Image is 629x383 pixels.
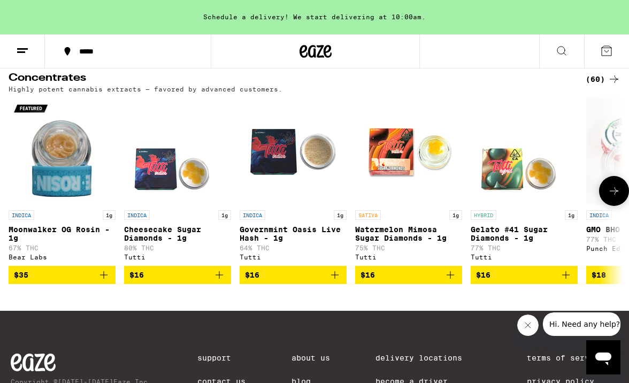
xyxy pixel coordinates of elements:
[9,210,34,220] p: INDICA
[240,244,347,251] p: 64% THC
[9,254,116,261] div: Bear Labs
[9,73,568,86] h2: Concentrates
[355,266,462,284] button: Add to bag
[565,210,578,220] p: 1g
[471,254,578,261] div: Tutti
[355,225,462,242] p: Watermelon Mimosa Sugar Diamonds - 1g
[197,354,246,362] a: Support
[14,271,28,279] span: $35
[245,271,259,279] span: $16
[124,225,231,242] p: Cheesecake Sugar Diamonds - 1g
[124,266,231,284] button: Add to bag
[471,266,578,284] button: Add to bag
[240,225,347,242] p: Governmint Oasis Live Hash - 1g
[471,225,578,242] p: Gelato #41 Sugar Diamonds - 1g
[9,244,116,251] p: 67% THC
[586,73,620,86] a: (60)
[355,98,462,266] a: Open page for Watermelon Mimosa Sugar Diamonds - 1g from Tutti
[9,266,116,284] button: Add to bag
[9,98,116,266] a: Open page for Moonwalker OG Rosin - 1g from Bear Labs
[471,98,578,266] a: Open page for Gelato #41 Sugar Diamonds - 1g from Tutti
[240,98,347,205] img: Tutti - Governmint Oasis Live Hash - 1g
[9,86,282,93] p: Highly potent cannabis extracts — favored by advanced customers.
[124,98,231,266] a: Open page for Cheesecake Sugar Diamonds - 1g from Tutti
[375,354,481,362] a: Delivery Locations
[471,244,578,251] p: 77% THC
[218,210,231,220] p: 1g
[9,225,116,242] p: Moonwalker OG Rosin - 1g
[103,210,116,220] p: 1g
[471,98,578,205] img: Tutti - Gelato #41 Sugar Diamonds - 1g
[586,210,612,220] p: INDICA
[240,266,347,284] button: Add to bag
[124,98,231,205] img: Tutti - Cheesecake Sugar Diamonds - 1g
[543,312,620,336] iframe: Message from company
[129,271,144,279] span: $16
[9,98,116,205] img: Bear Labs - Moonwalker OG Rosin - 1g
[592,271,606,279] span: $18
[292,354,330,362] a: About Us
[240,98,347,266] a: Open page for Governmint Oasis Live Hash - 1g from Tutti
[124,254,231,261] div: Tutti
[124,210,150,220] p: INDICA
[360,271,375,279] span: $16
[517,315,539,336] iframe: Close message
[355,244,462,251] p: 75% THC
[476,271,490,279] span: $16
[527,354,618,362] a: Terms of Service
[355,98,462,205] img: Tutti - Watermelon Mimosa Sugar Diamonds - 1g
[240,254,347,261] div: Tutti
[449,210,462,220] p: 1g
[355,210,381,220] p: SATIVA
[334,210,347,220] p: 1g
[240,210,265,220] p: INDICA
[586,340,620,374] iframe: Button to launch messaging window
[355,254,462,261] div: Tutti
[124,244,231,251] p: 80% THC
[471,210,496,220] p: HYBRID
